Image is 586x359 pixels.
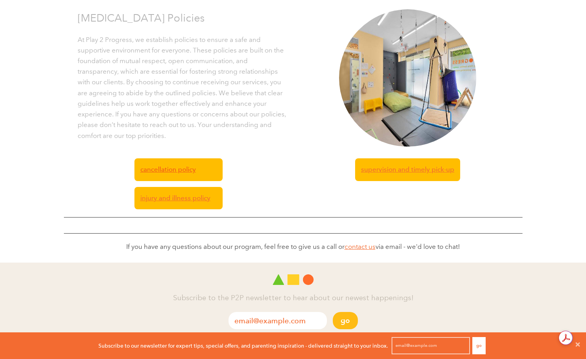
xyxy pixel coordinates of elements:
[140,164,196,175] span: Cancellation Policy
[273,274,314,285] img: Play 2 Progress logo
[62,293,524,305] h4: Subscribe to the P2P newsletter to hear about our newest happenings!
[229,312,327,329] input: email@example.com
[345,243,376,251] a: contact us
[355,158,460,181] a: Supervision and timely pick-up
[361,164,454,175] span: Supervision and timely pick-up
[134,158,223,181] a: Cancellation Policy
[78,9,287,26] p: [MEDICAL_DATA] Policies
[472,337,486,354] button: Go
[140,193,210,203] span: injury and illness policy
[78,34,287,141] p: At Play 2 Progress, we establish policies to ensure a safe and supportive environment for everyon...
[134,187,223,209] a: injury and illness policy
[98,341,388,350] p: Subscribe to our newsletter for expert tips, special offers, and parenting inspiration - delivere...
[333,312,358,329] button: Go
[392,337,470,354] input: email@example.com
